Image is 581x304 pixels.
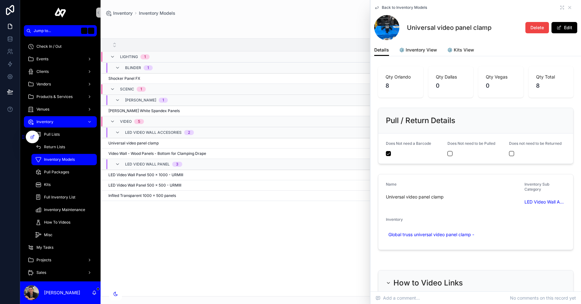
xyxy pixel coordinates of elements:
span: No comments on this record yet [510,295,576,301]
h1: Universal video panel clamp [407,23,491,32]
a: How To Videos [31,217,97,228]
span: Does Not need to be Pulled [447,141,495,146]
button: Edit [551,22,577,33]
button: Jump to...K [24,25,97,36]
span: Inventory Maintenance [44,207,85,212]
span: Jump to... [34,28,79,33]
span: Check In / Out [36,44,62,49]
span: LED Video Wall Panel 500 x 500 - URMIII [108,183,181,188]
span: Does Not need a Barcode [386,141,431,146]
span: Qty Dallas [436,74,466,80]
a: Check In / Out [24,41,97,52]
span: Clients [36,69,49,74]
span: Qty Orlando [386,74,416,80]
p: [PERSON_NAME] [44,290,80,296]
a: Infiled Transparent 1000 x 500 panels [108,193,573,198]
div: 2 [188,130,190,135]
span: Misc [44,232,52,237]
span: Projects [36,258,51,263]
div: 1 [162,98,164,103]
span: Inventory Models [44,157,75,162]
a: [PERSON_NAME] White Spandex Panels [108,108,573,113]
span: How To Videos [44,220,70,225]
a: Inventory Maintenance [31,204,97,215]
div: 3 [176,162,178,167]
a: Projects [24,254,97,266]
span: ⚙️ Kits View [447,47,474,53]
span: Video [120,119,132,124]
a: LED Video Wall Panel 500 x 1000 - URMIII [108,172,573,177]
span: Back to Inventory Models [382,5,427,10]
span: 0 [436,81,466,90]
span: Universal video panel clamp [108,141,159,146]
span: Qty Total [536,74,566,80]
span: Pull Lists [44,132,60,137]
button: Delete [525,22,549,33]
span: 8 [386,81,416,90]
span: Inventory Sub Category [524,182,549,192]
span: 0 [486,81,516,90]
a: Inventory Models [139,10,175,16]
img: App logo [55,8,66,18]
span: Inventory [113,10,133,16]
span: Products & Services [36,94,73,99]
span: Kits [44,182,51,187]
span: 8 [536,81,566,90]
span: Scenic [120,87,134,92]
div: 1 [144,54,146,59]
span: Global truss universal video panel clamp - [388,231,474,238]
a: Video Wall - Wood Panels - Bottom for Clamping Drape [108,151,573,156]
a: ⚙️ Inventory View [399,44,437,57]
div: 5 [138,119,140,124]
span: Does not need to be Returned [509,141,562,146]
a: Shocker Panel FX [108,76,573,81]
span: Details [374,47,389,53]
a: Universal video panel clamp [108,141,573,146]
span: Sales [36,270,46,275]
span: Inventory [36,119,53,124]
h2: How to Video Links [393,278,463,288]
span: Infiled Transparent 1000 x 500 panels [108,193,176,198]
div: 1 [140,87,142,92]
a: Full Inventory List [31,192,97,203]
span: LED Video Wall Accesories [524,199,566,205]
span: My Tasks [36,245,53,250]
a: Inventory [106,10,133,16]
a: My Tasks [24,242,97,253]
a: Back to Inventory Models [374,5,427,10]
span: Full Inventory List [44,195,75,200]
span: Events [36,57,48,62]
span: Universal video panel clamp [386,194,519,200]
a: Pull Packages [31,166,97,178]
a: Products & Services [24,91,97,102]
span: [PERSON_NAME] [125,98,156,103]
a: Vendors [24,79,97,90]
a: Venues [24,104,97,115]
a: Pull Lists [31,129,97,140]
span: Shocker Panel FX [108,76,140,81]
a: Inventory Models [31,154,97,165]
span: ⚙️ Inventory View [399,47,437,53]
span: Lighting [120,54,138,59]
span: Return Lists [44,144,65,149]
span: LED Video Wall Panel 500 x 1000 - URMIII [108,172,183,177]
span: LED Video Wall Accesories [125,130,182,135]
a: Kits [31,179,97,190]
a: Inventory [24,116,97,128]
span: Inventory [386,217,403,222]
span: Add a comment... [375,295,420,301]
div: 1 [147,65,149,70]
a: Events [24,53,97,65]
a: Misc [31,229,97,241]
span: K [89,28,94,33]
span: Vendors [36,82,51,87]
span: Name [386,182,397,187]
a: Global truss universal video panel clamp - [386,230,477,239]
div: scrollable content [20,36,101,281]
span: Video Wall - Wood Panels - Bottom for Clamping Drape [108,151,206,156]
a: ⚙️ Kits View [447,44,474,57]
a: Return Lists [31,141,97,153]
a: Clients [24,66,97,77]
a: Sales [24,267,97,278]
